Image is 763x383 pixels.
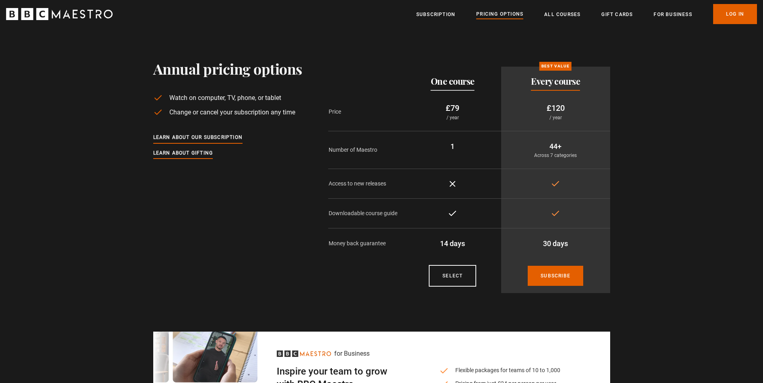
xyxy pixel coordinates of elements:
[713,4,757,24] a: Log In
[153,93,302,103] li: Watch on computer, TV, phone, or tablet
[654,10,692,18] a: For business
[153,60,302,77] h1: Annual pricing options
[329,239,404,248] p: Money back guarantee
[329,179,404,188] p: Access to new releases
[6,8,113,20] svg: BBC Maestro
[431,76,475,86] h2: One course
[153,133,243,142] a: Learn about our subscription
[411,114,495,121] p: / year
[334,349,370,359] p: for Business
[508,152,604,159] p: Across 7 categories
[429,265,476,287] a: Courses
[508,102,604,114] p: £120
[411,238,495,249] p: 14 days
[508,141,604,152] p: 44+
[411,141,495,152] p: 1
[329,209,404,218] p: Downloadable course guide
[476,10,523,19] a: Pricing Options
[277,350,331,357] svg: BBC Maestro
[416,10,455,18] a: Subscription
[544,10,580,18] a: All Courses
[601,10,633,18] a: Gift Cards
[528,266,583,286] a: Subscribe
[416,4,757,24] nav: Primary
[531,76,580,86] h2: Every course
[508,238,604,249] p: 30 days
[508,114,604,121] p: / year
[153,108,302,117] li: Change or cancel your subscription any time
[539,62,572,71] p: Best value
[329,146,404,154] p: Number of Maestro
[153,149,213,158] a: Learn about gifting
[329,108,404,116] p: Price
[439,366,578,375] li: Flexible packages for teams of 10 to 1,000
[411,102,495,114] p: £79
